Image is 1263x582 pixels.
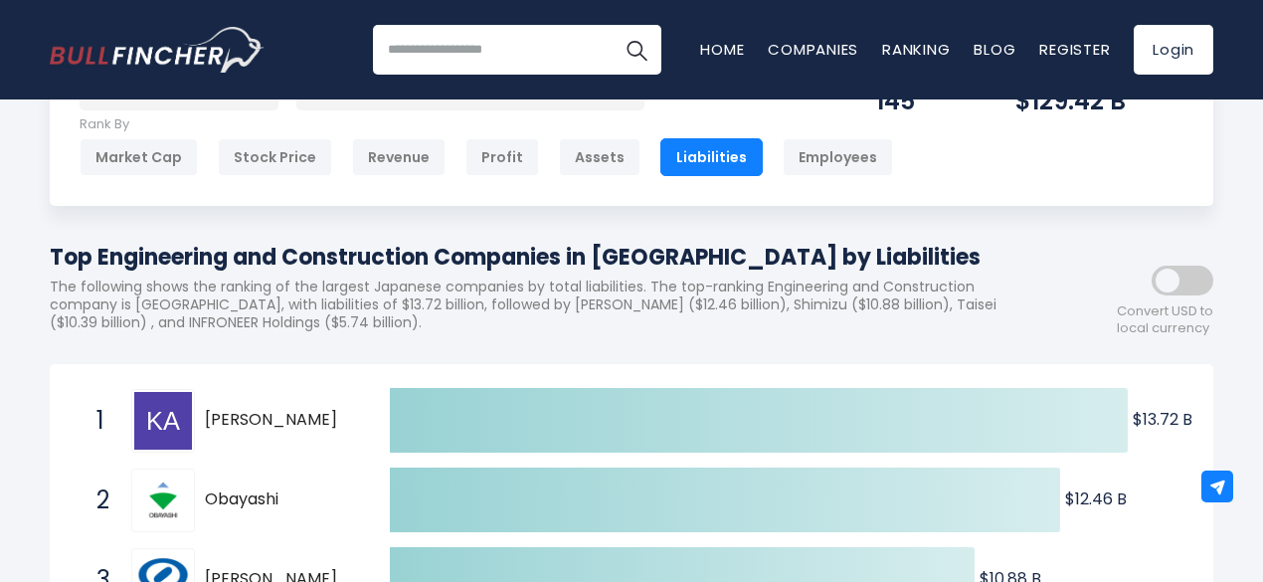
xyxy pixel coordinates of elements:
div: Market Cap [80,138,198,176]
div: Revenue [352,138,446,176]
span: [PERSON_NAME] [205,410,355,431]
p: Rank By [80,116,893,133]
h1: Top Engineering and Construction Companies in [GEOGRAPHIC_DATA] by Liabilities [50,241,1034,274]
img: Bullfincher logo [50,27,265,73]
a: Ranking [882,39,950,60]
div: $129.42 B [1015,86,1183,116]
div: Assets [559,138,640,176]
span: Convert USD to local currency [1117,303,1213,337]
a: Register [1039,39,1110,60]
a: Home [700,39,744,60]
div: Employees [783,138,893,176]
a: Blog [974,39,1015,60]
img: Kajima [134,392,192,450]
div: Liabilities [660,138,763,176]
a: Login [1134,25,1213,75]
img: Obayashi [134,472,192,529]
span: 2 [87,484,106,517]
a: Companies [768,39,858,60]
button: Search [612,25,661,75]
span: 1 [87,404,106,438]
a: Go to homepage [50,27,264,73]
p: The following shows the ranking of the largest Japanese companies by total liabilities. The top-r... [50,278,1034,332]
text: $13.72 B [1133,408,1192,431]
div: Profit [465,138,539,176]
span: Obayashi [205,489,355,510]
text: $12.46 B [1065,487,1127,510]
div: Stock Price [218,138,332,176]
div: 145 [876,86,966,116]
